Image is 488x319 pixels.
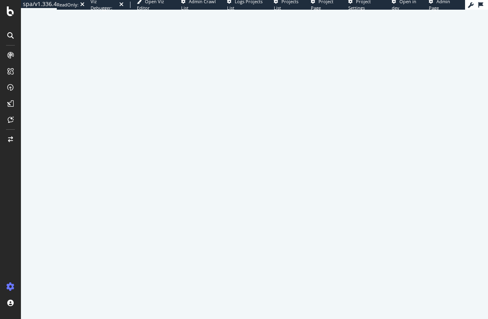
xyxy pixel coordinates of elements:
div: ReadOnly: [57,2,79,8]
